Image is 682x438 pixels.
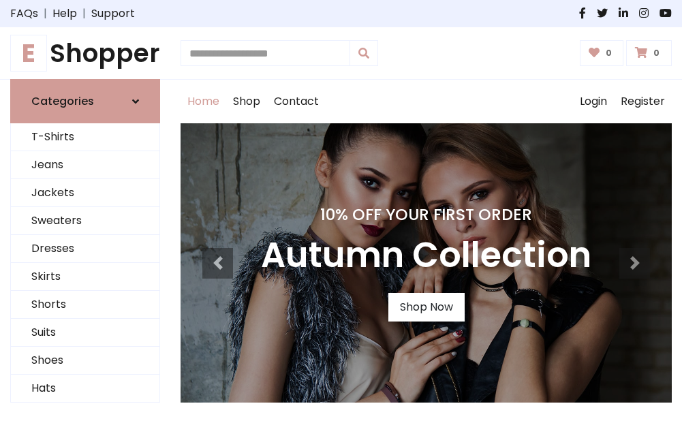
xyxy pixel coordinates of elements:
[11,179,159,207] a: Jackets
[614,80,672,123] a: Register
[77,5,91,22] span: |
[10,79,160,123] a: Categories
[602,47,615,59] span: 0
[226,80,267,123] a: Shop
[267,80,326,123] a: Contact
[10,35,47,72] span: E
[11,347,159,375] a: Shoes
[11,207,159,235] a: Sweaters
[91,5,135,22] a: Support
[11,263,159,291] a: Skirts
[261,235,591,277] h3: Autumn Collection
[31,95,94,108] h6: Categories
[573,80,614,123] a: Login
[626,40,672,66] a: 0
[650,47,663,59] span: 0
[10,38,160,68] a: EShopper
[52,5,77,22] a: Help
[11,235,159,263] a: Dresses
[11,375,159,403] a: Hats
[11,151,159,179] a: Jeans
[38,5,52,22] span: |
[10,5,38,22] a: FAQs
[580,40,624,66] a: 0
[388,293,465,322] a: Shop Now
[261,205,591,224] h4: 10% Off Your First Order
[10,38,160,68] h1: Shopper
[11,291,159,319] a: Shorts
[181,80,226,123] a: Home
[11,123,159,151] a: T-Shirts
[11,319,159,347] a: Suits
